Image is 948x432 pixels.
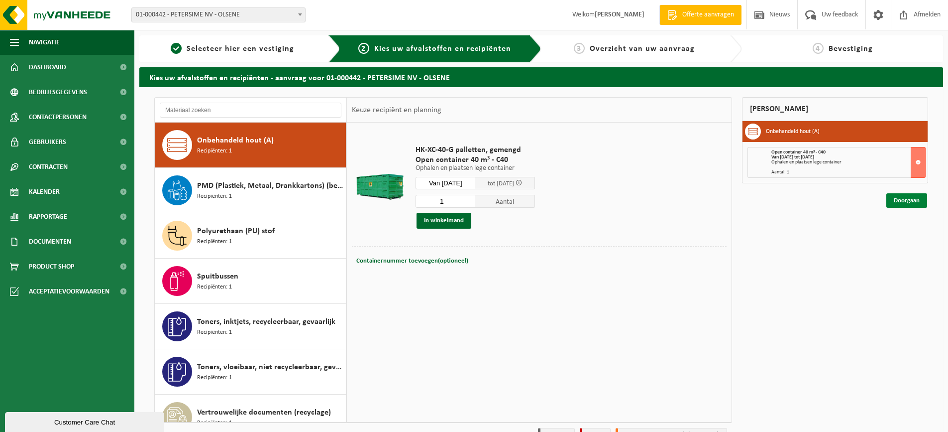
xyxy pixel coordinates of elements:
iframe: chat widget [5,410,166,432]
strong: Van [DATE] tot [DATE] [771,154,814,160]
span: 4 [813,43,824,54]
a: 1Selecteer hier een vestiging [144,43,320,55]
span: Spuitbussen [197,271,238,283]
span: Bevestiging [829,45,873,53]
span: Acceptatievoorwaarden [29,279,109,304]
button: Spuitbussen Recipiënten: 1 [155,259,346,304]
div: [PERSON_NAME] [742,97,928,121]
span: 3 [574,43,585,54]
button: Onbehandeld hout (A) Recipiënten: 1 [155,123,346,168]
span: Contactpersonen [29,105,87,130]
span: 01-000442 - PETERSIME NV - OLSENE [132,8,305,22]
h2: Kies uw afvalstoffen en recipiënten - aanvraag voor 01-000442 - PETERSIME NV - OLSENE [139,67,943,87]
span: Navigatie [29,30,60,55]
span: Open container 40 m³ - C40 [771,149,826,155]
span: Recipiënten: 1 [197,237,232,247]
span: Polyurethaan (PU) stof [197,225,275,237]
div: Keuze recipiënt en planning [347,98,446,123]
span: Bedrijfsgegevens [29,80,87,105]
span: Kies uw afvalstoffen en recipiënten [374,45,511,53]
span: Offerte aanvragen [680,10,737,20]
input: Selecteer datum [416,177,475,189]
span: PMD (Plastiek, Metaal, Drankkartons) (bedrijven) [197,180,343,192]
span: Aantal [475,195,535,208]
span: Open container 40 m³ - C40 [416,155,535,165]
span: Rapportage [29,204,67,229]
strong: [PERSON_NAME] [595,11,644,18]
span: tot [DATE] [488,180,514,187]
a: Offerte aanvragen [659,5,741,25]
div: Aantal: 1 [771,170,925,175]
span: Recipiënten: 1 [197,283,232,292]
button: In winkelmand [417,213,471,229]
span: Recipiënten: 1 [197,146,232,156]
span: Product Shop [29,254,74,279]
span: Recipiënten: 1 [197,419,232,428]
span: Overzicht van uw aanvraag [590,45,695,53]
button: Toners, vloeibaar, niet recycleerbaar, gevaarlijk Recipiënten: 1 [155,349,346,395]
span: Contracten [29,154,68,179]
span: Containernummer toevoegen(optioneel) [356,258,468,264]
span: Selecteer hier een vestiging [187,45,294,53]
button: PMD (Plastiek, Metaal, Drankkartons) (bedrijven) Recipiënten: 1 [155,168,346,213]
span: Vertrouwelijke documenten (recyclage) [197,407,331,419]
span: Toners, inktjets, recycleerbaar, gevaarlijk [197,316,335,328]
button: Containernummer toevoegen(optioneel) [355,254,469,268]
span: Onbehandeld hout (A) [197,135,274,146]
span: HK-XC-40-G palletten, gemengd [416,145,535,155]
p: Ophalen en plaatsen lege container [416,165,535,172]
span: Documenten [29,229,71,254]
input: Materiaal zoeken [160,103,341,118]
button: Polyurethaan (PU) stof Recipiënten: 1 [155,213,346,259]
span: 1 [171,43,182,54]
span: Recipiënten: 1 [197,373,232,383]
span: Kalender [29,179,60,204]
a: Doorgaan [886,193,927,208]
span: 2 [358,43,369,54]
h3: Onbehandeld hout (A) [766,124,820,140]
span: Toners, vloeibaar, niet recycleerbaar, gevaarlijk [197,361,343,373]
button: Toners, inktjets, recycleerbaar, gevaarlijk Recipiënten: 1 [155,304,346,349]
div: Ophalen en plaatsen lege container [771,160,925,165]
span: Gebruikers [29,130,66,154]
span: Recipiënten: 1 [197,192,232,201]
span: 01-000442 - PETERSIME NV - OLSENE [131,7,306,22]
span: Recipiënten: 1 [197,328,232,337]
span: Dashboard [29,55,66,80]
